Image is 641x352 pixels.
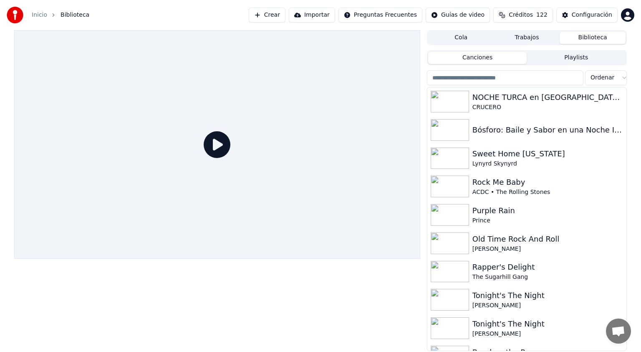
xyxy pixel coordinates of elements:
button: Créditos122 [493,8,553,23]
div: NOCHE TURCA en [GEOGRAPHIC_DATA] por EL BÓSFORO [472,92,623,103]
div: Tonight's The Night [472,290,623,301]
div: Rock Me Baby [472,176,623,188]
div: Old Time Rock And Roll [472,233,623,245]
a: Chat abierto [606,319,631,344]
div: Lynyrd Skynyrd [472,160,623,168]
div: The Sugarhill Gang [472,273,623,281]
button: Trabajos [494,32,560,44]
div: [PERSON_NAME] [472,330,623,338]
div: Configuración [572,11,612,19]
div: [PERSON_NAME] [472,245,623,253]
span: Créditos [509,11,533,19]
button: Importar [289,8,335,23]
div: ACDC • The Rolling Stones [472,188,623,196]
div: Purple Rain [472,205,623,217]
button: Playlists [527,52,626,64]
span: Ordenar [591,74,614,82]
div: Bósforo: Baile y Sabor en una Noche Inolvidable [472,124,623,136]
button: Configuración [556,8,618,23]
button: Guías de video [426,8,490,23]
div: Rapper's Delight [472,261,623,273]
a: Inicio [32,11,47,19]
div: CRUCERO [472,103,623,112]
div: Sweet Home [US_STATE] [472,148,623,160]
nav: breadcrumb [32,11,89,19]
div: Tonight's The Night [472,318,623,330]
button: Cola [428,32,494,44]
button: Crear [249,8,285,23]
span: Biblioteca [61,11,89,19]
img: youka [7,7,23,23]
button: Canciones [428,52,527,64]
button: Preguntas Frecuentes [338,8,422,23]
button: Biblioteca [560,32,626,44]
div: [PERSON_NAME] [472,301,623,310]
div: Prince [472,217,623,225]
span: 122 [536,11,548,19]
